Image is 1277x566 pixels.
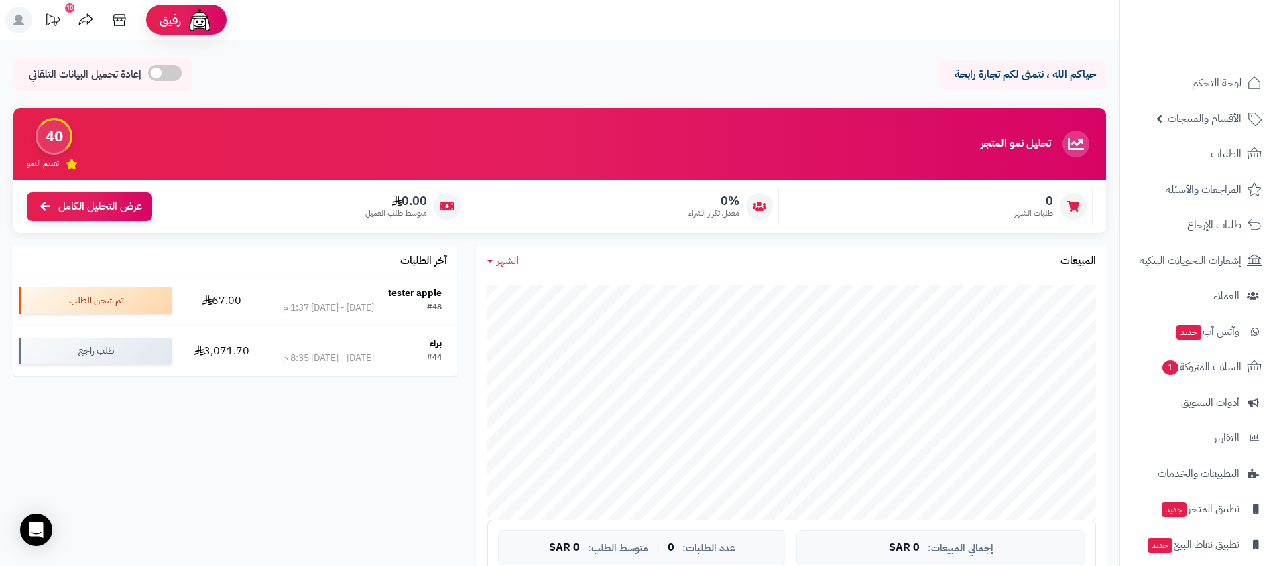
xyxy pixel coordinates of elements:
[27,192,152,221] a: عرض التحليل الكامل
[177,276,268,326] td: 67.00
[19,338,172,364] div: طلب راجع
[1128,386,1269,419] a: أدوات التسويق
[365,194,427,208] span: 0.00
[427,352,442,365] div: #44
[388,286,442,300] strong: tester apple
[58,199,142,214] span: عرض التحليل الكامل
[1128,528,1269,561] a: تطبيق نقاط البيعجديد
[20,514,52,546] div: Open Intercom Messenger
[1128,138,1269,170] a: الطلبات
[1014,194,1053,208] span: 0
[1187,216,1241,234] span: طلبات الإرجاع
[1158,464,1239,483] span: التطبيقات والخدمات
[889,542,920,554] span: 0 SAR
[1128,457,1269,490] a: التطبيقات والخدمات
[1128,67,1269,99] a: لوحة التحكم
[1162,502,1187,517] span: جديد
[365,208,427,219] span: متوسط طلب العميل
[430,336,442,350] strong: براء
[487,253,519,269] a: الشهر
[1128,280,1269,312] a: العملاء
[682,543,735,554] span: عدد الطلبات:
[928,543,993,554] span: إجمالي المبيعات:
[688,208,739,219] span: معدل تكرار الشراء
[1211,145,1241,163] span: الطلبات
[27,158,59,169] span: تقييم النمو
[549,542,580,554] span: 0 SAR
[949,67,1096,82] p: حياكم الله ، نتمنى لكم تجارة رابحة
[1192,74,1241,92] span: لوحة التحكم
[1213,287,1239,305] span: العملاء
[1128,422,1269,454] a: التقارير
[1161,358,1241,376] span: السلات المتروكة
[1162,360,1178,375] span: 1
[283,352,374,365] div: [DATE] - [DATE] 8:35 م
[1148,538,1172,553] span: جديد
[160,12,181,28] span: رفيق
[497,253,519,269] span: الشهر
[1128,351,1269,383] a: السلات المتروكة1
[427,301,442,315] div: #48
[1128,209,1269,241] a: طلبات الإرجاع
[29,67,141,82] span: إعادة تحميل البيانات التلقائي
[1014,208,1053,219] span: طلبات الشهر
[656,543,660,553] span: |
[1060,255,1096,267] h3: المبيعات
[65,3,74,13] div: 10
[1166,180,1241,199] span: المراجعات والأسئلة
[688,194,739,208] span: 0%
[1186,34,1264,62] img: logo-2.png
[1146,535,1239,554] span: تطبيق نقاط البيع
[186,7,213,33] img: ai-face.png
[1128,493,1269,525] a: تطبيق المتجرجديد
[1128,315,1269,348] a: وآتس آبجديد
[588,543,648,554] span: متوسط الطلب:
[1181,393,1239,412] span: أدوات التسويق
[283,301,374,315] div: [DATE] - [DATE] 1:37 م
[981,138,1051,150] h3: تحليل نمو المتجر
[1140,251,1241,270] span: إشعارات التحويلات البنكية
[1128,244,1269,277] a: إشعارات التحويلات البنكية
[177,326,268,376] td: 3,071.70
[19,287,172,314] div: تم شحن الطلب
[1176,325,1201,340] span: جديد
[400,255,447,267] h3: آخر الطلبات
[1128,173,1269,206] a: المراجعات والأسئلة
[1168,109,1241,128] span: الأقسام والمنتجات
[668,542,674,554] span: 0
[1175,322,1239,341] span: وآتس آب
[1160,500,1239,518] span: تطبيق المتجر
[1214,429,1239,447] span: التقارير
[36,7,69,37] a: تحديثات المنصة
